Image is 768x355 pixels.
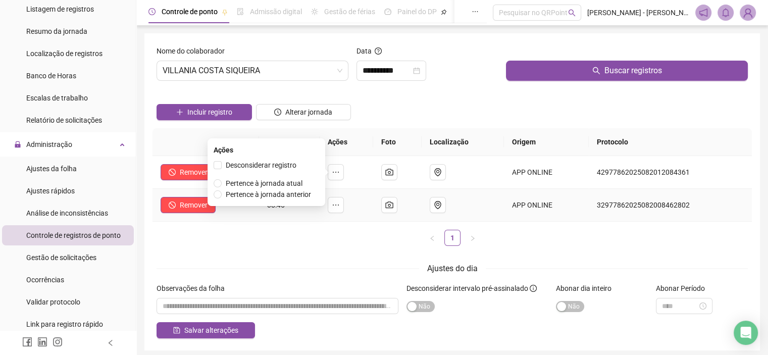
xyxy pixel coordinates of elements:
span: linkedin [37,337,47,347]
span: pushpin [222,9,228,15]
span: dashboard [384,8,391,15]
span: Ajustes rápidos [26,187,75,195]
td: APP ONLINE [504,156,589,189]
span: ellipsis [332,168,340,176]
span: Banco de Horas [26,72,76,80]
li: Página anterior [424,230,440,246]
span: Pertence à jornada atual [226,179,302,187]
span: left [107,339,114,346]
span: Localização de registros [26,49,103,58]
button: left [424,230,440,246]
span: question-circle [375,47,382,55]
li: Próxima página [465,230,481,246]
span: Admissão digital [250,8,302,16]
span: stop [169,201,176,209]
img: 94311 [740,5,755,20]
th: Ações [320,128,373,156]
span: Gestão de férias [324,8,375,16]
span: Resumo da jornada [26,27,87,35]
span: Incluir registro [187,107,232,118]
span: Desconsiderar intervalo pré-assinalado [406,284,528,292]
td: 42977862025082012084361 [589,156,752,189]
span: pushpin [441,9,447,15]
span: Ajustes do dia [427,264,478,273]
div: Open Intercom Messenger [734,321,758,345]
span: environment [434,168,442,176]
span: file-done [237,8,244,15]
label: Abonar Período [656,283,711,294]
span: left [429,235,435,241]
span: environment [434,201,442,209]
span: Relatório de solicitações [26,116,102,124]
span: camera [385,201,393,209]
span: search [592,67,600,75]
a: Alterar jornada [256,109,351,117]
span: camera [385,168,393,176]
span: Listagem de registros [26,5,94,13]
span: Data [356,47,372,55]
span: Salvar alterações [184,325,238,336]
span: lock [14,141,21,148]
span: bell [721,8,730,17]
span: Análise de inconsistências [26,209,108,217]
span: right [470,235,476,241]
button: Buscar registros [506,61,748,81]
span: instagram [53,337,63,347]
span: Remover [180,199,208,211]
th: Protocolo [589,128,752,156]
span: Pertence à jornada anterior [226,190,311,198]
td: 32977862025082008462802 [589,189,752,222]
th: Localização [422,128,504,156]
span: clock-circle [274,109,281,116]
span: Ocorrências [26,276,64,284]
span: ellipsis [332,201,340,209]
span: [PERSON_NAME] - [PERSON_NAME] [GEOGRAPHIC_DATA] [587,7,689,18]
span: info-circle [530,285,537,292]
span: sun [311,8,318,15]
span: ellipsis [472,8,479,15]
span: Alterar jornada [285,107,332,118]
span: Gestão de solicitações [26,253,96,262]
span: Buscar registros [604,65,662,77]
span: Controle de ponto [162,8,218,16]
button: Salvar alterações [157,322,255,338]
span: Administração [26,140,72,148]
span: clock-circle [148,8,156,15]
button: Incluir registro [157,104,252,120]
div: Ações [214,144,319,156]
span: plus [176,109,183,116]
span: search [568,9,576,17]
span: facebook [22,337,32,347]
button: Remover [161,164,216,180]
span: Controle de registros de ponto [26,231,121,239]
span: notification [699,8,708,17]
span: VILLANIA COSTA SIQUEIRA [163,61,342,80]
button: Remover [161,197,216,213]
span: Ajustes da folha [26,165,77,173]
th: Origem [504,128,589,156]
label: Nome do colaborador [157,45,231,57]
td: APP ONLINE [504,189,589,222]
button: Alterar jornada [256,104,351,120]
th: Foto [373,128,422,156]
span: Desconsiderar registro [226,161,296,169]
span: Remover [180,167,208,178]
span: Painel do DP [397,8,437,16]
a: 1 [445,230,460,245]
span: stop [169,169,176,176]
span: Escalas de trabalho [26,94,88,102]
th: Horário [259,128,320,156]
button: right [465,230,481,246]
span: Validar protocolo [26,298,80,306]
label: Observações da folha [157,283,231,294]
span: Link para registro rápido [26,320,103,328]
span: save [173,327,180,334]
li: 1 [444,230,460,246]
label: Abonar dia inteiro [556,283,618,294]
